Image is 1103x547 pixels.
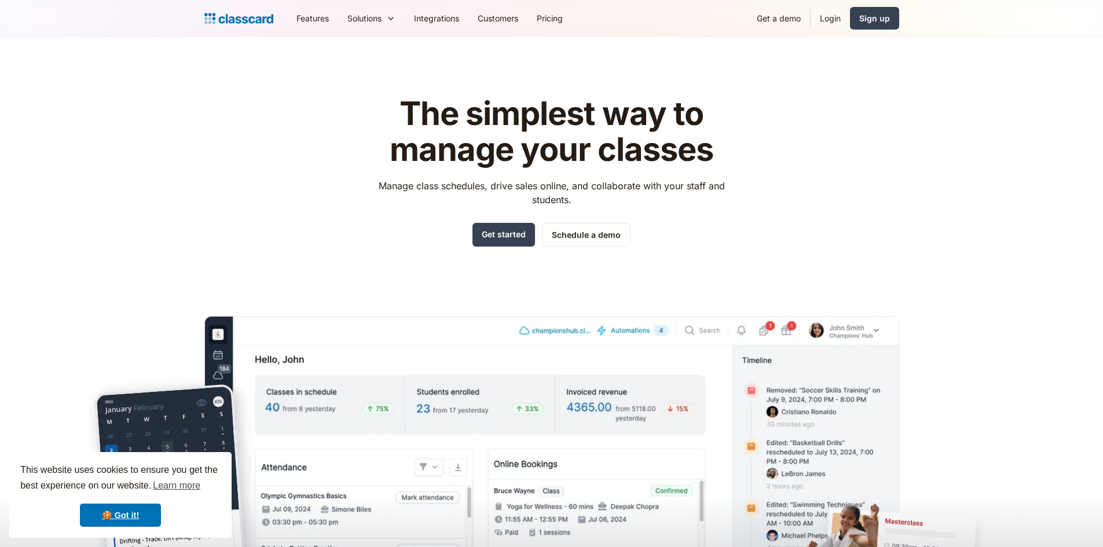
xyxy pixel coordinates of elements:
a: Get a demo [747,5,810,31]
a: Login [811,5,850,31]
p: Manage class schedules, drive sales online, and collaborate with your staff and students. [368,179,735,207]
div: Sign up [859,12,890,24]
a: Get started [472,223,535,247]
a: Integrations [405,5,468,31]
a: dismiss cookie message [80,504,161,527]
a: Pricing [527,5,572,31]
a: learn more about cookies [151,477,202,494]
h1: The simplest way to manage your classes [368,96,735,167]
a: Schedule a demo [542,223,631,247]
div: Solutions [347,12,382,24]
a: Features [287,5,338,31]
div: Solutions [338,5,405,31]
a: Sign up [850,7,899,30]
a: home [204,10,273,27]
span: This website uses cookies to ensure you get the best experience on our website. [20,463,221,494]
div: cookieconsent [9,452,232,538]
a: Customers [468,5,527,31]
